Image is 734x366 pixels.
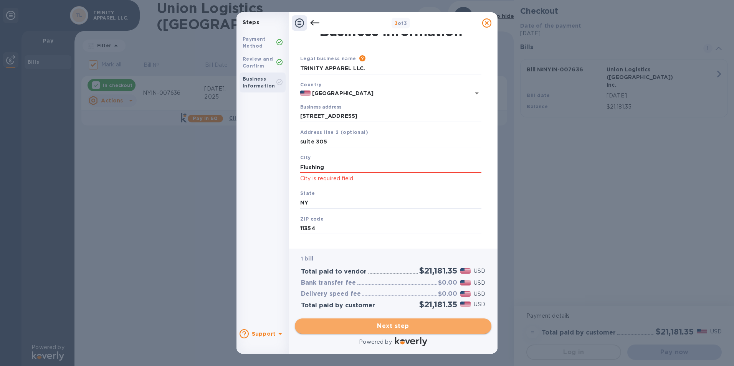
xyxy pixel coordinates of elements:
[419,300,457,309] h2: $21,181.35
[300,216,324,222] b: ZIP code
[300,110,481,122] input: Enter address
[300,197,481,209] input: Enter state
[474,290,485,298] p: USD
[301,290,361,298] h3: Delivery speed fee
[460,268,471,274] img: USD
[460,302,471,307] img: USD
[301,279,356,287] h3: Bank transfer fee
[301,268,367,275] h3: Total paid to vendor
[243,56,273,69] b: Review and Confirm
[243,76,275,89] b: Business Information
[252,331,276,337] b: Support
[300,129,368,135] b: Address line 2 (optional)
[301,256,313,262] b: 1 bill
[243,19,259,25] b: Steps
[311,89,460,98] input: Select country
[300,223,481,234] input: Enter ZIP code
[474,300,485,308] p: USD
[395,20,398,26] span: 3
[474,267,485,275] p: USD
[471,88,482,99] button: Open
[300,174,481,183] p: City is required field
[300,155,311,160] b: City
[460,291,471,297] img: USD
[243,36,266,49] b: Payment Method
[300,105,341,110] label: Business address
[474,279,485,287] p: USD
[395,337,427,346] img: Logo
[419,266,457,275] h2: $21,181.35
[395,20,407,26] b: of 3
[300,136,481,148] input: Enter address line 2
[359,338,392,346] p: Powered by
[301,321,485,331] span: Next step
[438,279,457,287] h3: $0.00
[460,280,471,285] img: USD
[300,63,481,74] input: Enter legal business name
[300,82,322,87] b: Country
[300,91,311,96] img: US
[300,162,481,173] input: Enter city
[299,23,483,39] h1: Business Information
[438,290,457,298] h3: $0.00
[300,56,356,61] b: Legal business name
[295,318,491,334] button: Next step
[300,190,315,196] b: State
[301,302,375,309] h3: Total paid by customer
